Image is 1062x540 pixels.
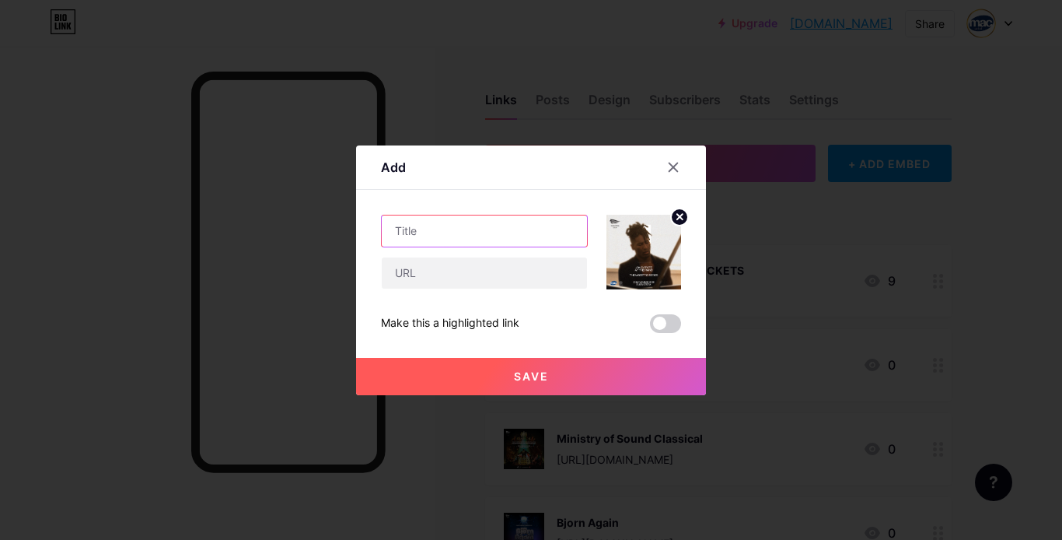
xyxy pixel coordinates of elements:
[382,258,587,289] input: URL
[381,158,406,177] div: Add
[606,215,681,289] img: link_thumbnail
[514,370,549,383] span: Save
[356,358,706,395] button: Save
[381,314,519,333] div: Make this a highlighted link
[382,216,587,247] input: Title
